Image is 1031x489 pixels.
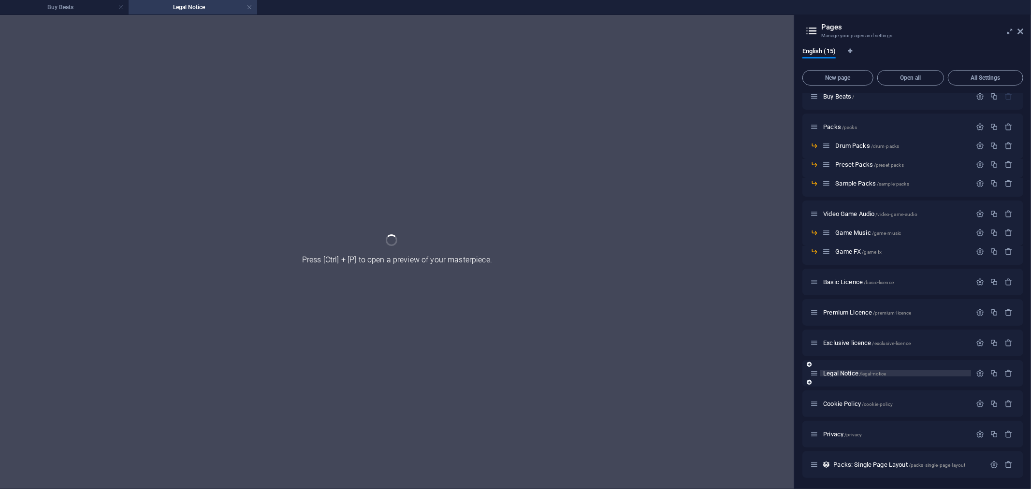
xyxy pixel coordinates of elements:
span: Click to open page [823,400,893,407]
div: Preset Packs/preset-packs [832,161,971,168]
div: Duplicate [990,92,998,101]
span: /exclusive-licence [872,341,911,346]
div: Privacy/privacy [820,431,971,437]
div: Settings [976,430,984,438]
div: Settings [976,160,984,169]
span: New page [807,75,869,81]
div: Settings [976,229,984,237]
div: Packs: Single Page Layout/packs-single-page-layout [830,461,985,468]
div: Remove [1004,400,1013,408]
div: Remove [1004,369,1013,377]
span: /legal-notice [859,371,886,376]
div: Video Game Audio/video-game-audio [820,211,971,217]
div: Remove [1004,308,1013,316]
div: Legal Notice/legal-notice [820,370,971,376]
span: All Settings [952,75,1019,81]
div: Remove [1004,179,1013,187]
div: Duplicate [990,179,998,187]
span: Click to open page [823,431,862,438]
span: /packs [842,125,857,130]
div: Exclusive licence/exclusive-licence [820,340,971,346]
span: Open all [882,75,940,81]
span: /basic-licence [864,280,894,285]
div: Duplicate [990,308,998,316]
span: /privacy [844,432,862,437]
span: Click to open page [835,229,901,236]
h2: Pages [821,23,1023,31]
div: Settings [976,400,984,408]
div: Remove [1004,460,1013,469]
div: This layout is used as a template for all items (e.g. a blog post) of this collection. The conten... [822,460,830,469]
div: Drum Packs/drum-packs [832,143,971,149]
span: /premium-licence [873,310,911,316]
span: Click to open page [823,370,886,377]
div: The startpage cannot be deleted [1004,92,1013,101]
span: Click to open page [835,161,903,168]
span: Click to open page [833,461,965,468]
div: Duplicate [990,278,998,286]
div: Duplicate [990,210,998,218]
div: Remove [1004,278,1013,286]
div: Duplicate [990,430,998,438]
div: Duplicate [990,229,998,237]
span: Click to open page [823,278,894,286]
div: Settings [976,278,984,286]
div: Remove [1004,229,1013,237]
div: Settings [976,210,984,218]
div: Game FX/game-fx [832,248,971,255]
span: /preset-packs [874,162,904,168]
span: /packs-single-page-layout [909,462,965,468]
span: Click to open page [823,210,917,217]
span: / [852,94,854,100]
div: Language Tabs [802,48,1023,66]
span: /drum-packs [871,144,900,149]
span: English (15) [802,45,836,59]
span: /game-music [872,230,901,236]
div: Remove [1004,123,1013,131]
div: Remove [1004,142,1013,150]
h4: Legal Notice [129,2,257,13]
div: Settings [976,142,984,150]
button: Open all [877,70,944,86]
div: Settings [976,369,984,377]
div: Duplicate [990,369,998,377]
span: Click to open page [823,309,911,316]
div: Duplicate [990,400,998,408]
div: Duplicate [990,247,998,256]
div: Duplicate [990,339,998,347]
h3: Manage your pages and settings [821,31,1004,40]
div: Duplicate [990,160,998,169]
div: Settings [976,339,984,347]
div: Settings [976,123,984,131]
span: Click to open page [835,142,899,149]
span: Click to open page [823,123,857,130]
div: Packs/packs [820,124,971,130]
div: Basic Licence/basic-licence [820,279,971,285]
div: Buy Beats/ [820,93,971,100]
span: Click to open page [823,339,911,346]
div: Remove [1004,210,1013,218]
div: Settings [976,92,984,101]
div: Duplicate [990,123,998,131]
div: Sample Packs/sample-packs [832,180,971,187]
div: Remove [1004,339,1013,347]
span: /cookie-policy [862,402,893,407]
span: /game-fx [862,249,882,255]
span: /sample-packs [877,181,909,187]
span: /video-game-audio [875,212,917,217]
div: Cookie Policy/cookie-policy [820,401,971,407]
button: New page [802,70,873,86]
div: Settings [976,247,984,256]
div: Remove [1004,247,1013,256]
div: Settings [976,179,984,187]
span: Click to open page [835,248,882,255]
div: Remove [1004,160,1013,169]
div: Settings [976,308,984,316]
div: Duplicate [990,142,998,150]
div: Game Music/game-music [832,230,971,236]
div: Premium Licence/premium-licence [820,309,971,316]
button: All Settings [948,70,1023,86]
span: Click to open page [823,93,854,100]
span: Click to open page [835,180,909,187]
div: Remove [1004,430,1013,438]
